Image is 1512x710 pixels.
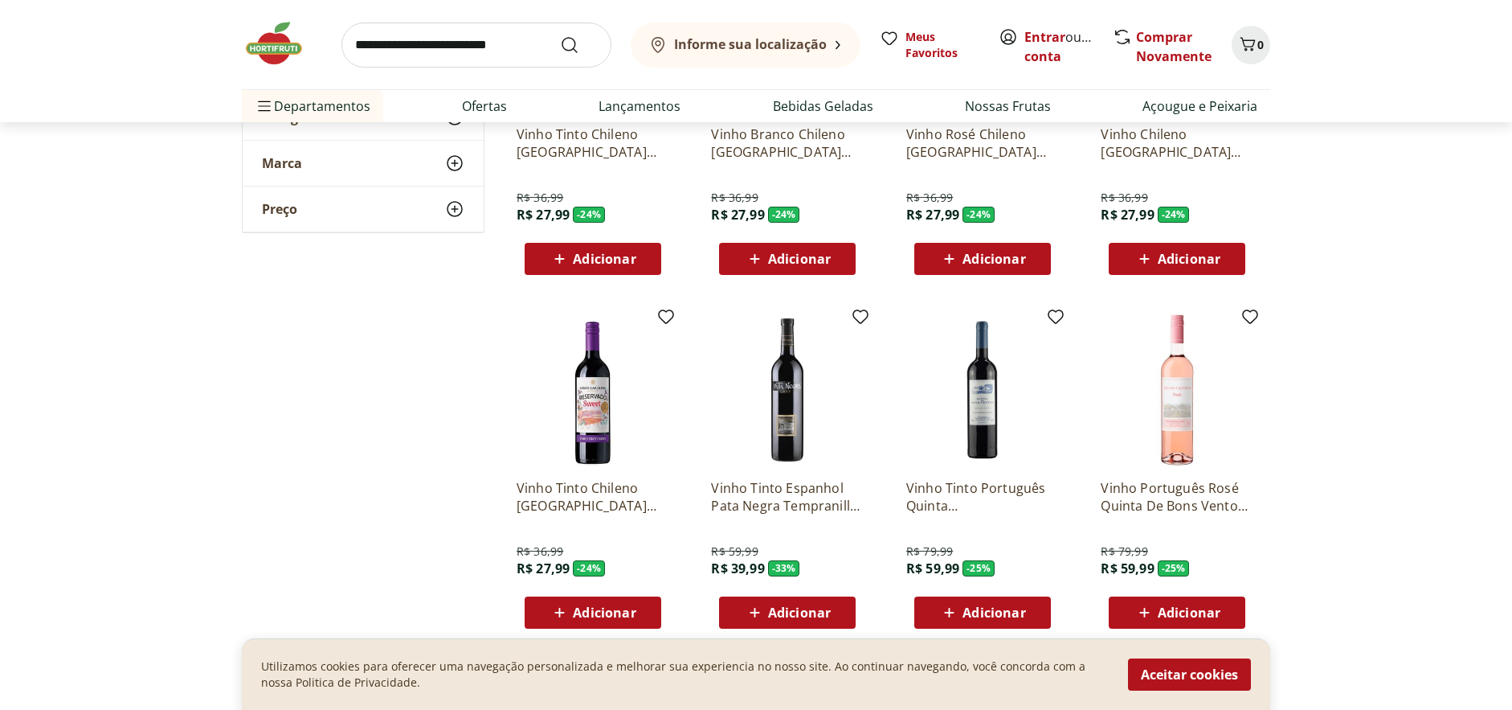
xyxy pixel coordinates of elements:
a: Ofertas [462,96,507,116]
button: Adicionar [1109,243,1245,275]
span: Departamentos [255,87,370,125]
button: Adicionar [914,597,1051,629]
button: Adicionar [719,243,856,275]
img: Vinho Tinto Português Quinta De Bons Ventos 750ml [906,314,1059,466]
button: Adicionar [1109,597,1245,629]
img: Vinho Tinto Espanhol Pata Negra Tempranillo 750ml [711,314,864,466]
button: Menu [255,87,274,125]
span: Adicionar [1158,606,1220,619]
a: Vinho Português Rosé Quinta De Bons Ventos 750ml [1101,479,1253,515]
span: Adicionar [1158,252,1220,265]
span: - 24 % [573,560,605,577]
button: Informe sua localização [631,23,860,68]
span: Adicionar [962,252,1025,265]
span: - 33 % [768,560,800,577]
img: Vinho Português Rosé Quinta De Bons Ventos 750ml [1101,314,1253,466]
b: Informe sua localização [674,35,827,53]
a: Criar conta [1024,28,1113,65]
span: R$ 27,99 [906,206,959,224]
a: Vinho Tinto Espanhol Pata Negra Tempranillo 750ml [711,479,864,515]
span: R$ 27,99 [517,560,570,577]
a: Lançamentos [599,96,680,116]
button: Adicionar [914,243,1051,275]
span: R$ 79,99 [1101,544,1147,560]
a: Açougue e Peixaria [1142,96,1257,116]
input: search [341,23,611,68]
span: R$ 59,99 [711,544,758,560]
button: Adicionar [525,597,661,629]
span: Marca [262,155,302,171]
span: - 24 % [1158,207,1190,223]
span: R$ 36,99 [517,190,563,206]
span: R$ 59,99 [906,560,959,577]
span: Meus Favoritos [905,29,979,61]
p: Utilizamos cookies para oferecer uma navegação personalizada e melhorar sua experiencia no nosso ... [261,659,1109,691]
span: - 25 % [962,560,995,577]
img: Hortifruti [242,19,322,68]
a: Bebidas Geladas [773,96,873,116]
button: Adicionar [719,597,856,629]
a: Vinho Branco Chileno [GEOGRAPHIC_DATA] Sauvignon Blanc 750ml [711,125,864,161]
a: Meus Favoritos [880,29,979,61]
span: - 24 % [573,207,605,223]
button: Aceitar cookies [1128,659,1251,691]
a: Vinho Tinto Chileno [GEOGRAPHIC_DATA] Carménère 750ml [517,125,669,161]
span: - 25 % [1158,560,1190,577]
a: Comprar Novamente [1136,28,1212,65]
span: ou [1024,27,1096,66]
span: R$ 36,99 [517,544,563,560]
span: R$ 59,99 [1101,560,1154,577]
button: Preço [243,187,484,232]
a: Vinho Tinto Português Quinta [GEOGRAPHIC_DATA] Ventos 750ml [906,479,1059,515]
span: Adicionar [768,252,831,265]
span: R$ 36,99 [711,190,758,206]
span: R$ 39,99 [711,560,764,577]
span: R$ 36,99 [906,190,953,206]
span: Adicionar [573,606,635,619]
button: Submit Search [560,35,599,55]
span: Adicionar [962,606,1025,619]
span: R$ 79,99 [906,544,953,560]
button: Marca [243,141,484,186]
button: Carrinho [1232,26,1270,64]
a: Entrar [1024,28,1065,46]
span: Preço [262,201,297,217]
span: R$ 27,99 [517,206,570,224]
a: Nossas Frutas [965,96,1051,116]
a: Vinho Rosé Chileno [GEOGRAPHIC_DATA] 750ml [906,125,1059,161]
span: 0 [1257,37,1264,52]
span: R$ 36,99 [1101,190,1147,206]
span: Adicionar [768,606,831,619]
a: Vinho Chileno [GEOGRAPHIC_DATA] Branco Suave 750ml [1101,125,1253,161]
span: - 24 % [962,207,995,223]
a: Vinho Tinto Chileno [GEOGRAPHIC_DATA] Cabernet Sauvignon [517,479,669,515]
button: Adicionar [525,243,661,275]
img: Vinho Tinto Chileno Santa Carolina Reservado Cabernet Sauvignon [517,314,669,466]
span: R$ 27,99 [1101,206,1154,224]
span: Adicionar [573,252,635,265]
span: R$ 27,99 [711,206,764,224]
span: - 24 % [768,207,800,223]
